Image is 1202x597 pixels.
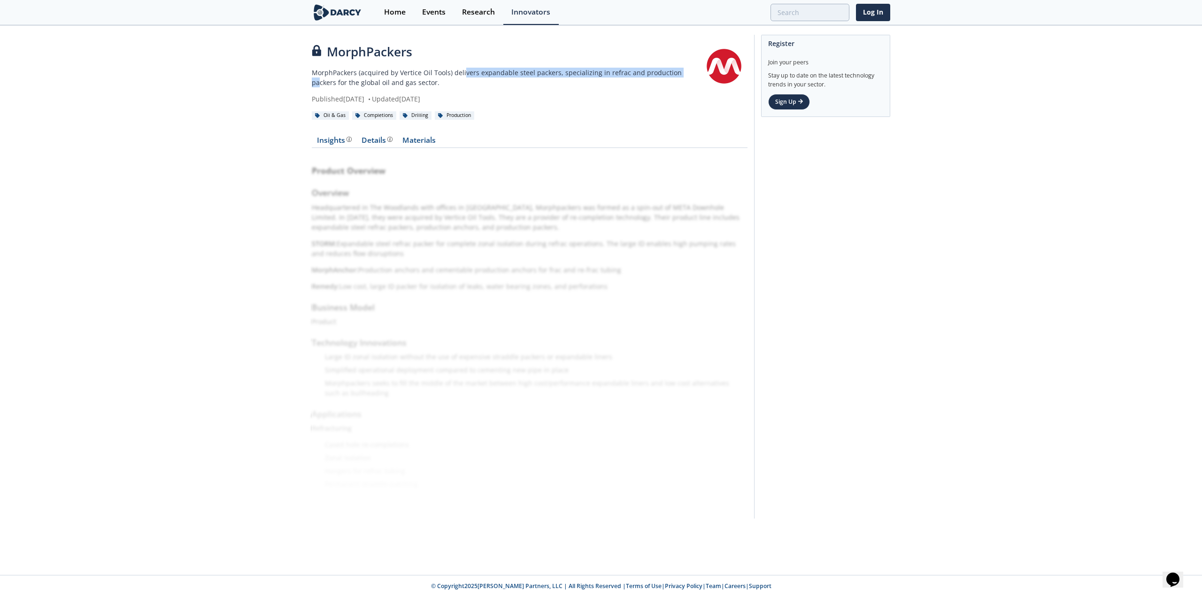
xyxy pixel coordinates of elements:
div: Research [462,8,495,16]
a: Privacy Policy [665,582,702,590]
div: MorphPackers [312,43,701,61]
img: information.svg [387,137,393,142]
div: Join your peers [768,52,883,67]
p: MorphPackers (acquired by Vertice Oil Tools) delivers expandable steel packers, specializing in r... [312,68,701,87]
a: Insights [312,137,356,148]
div: Details [362,137,393,144]
a: Careers [724,582,746,590]
a: Team [706,582,721,590]
img: information.svg [347,137,352,142]
img: logo-wide.svg [312,4,363,21]
a: Terms of Use [626,582,662,590]
input: Advanced Search [771,4,849,21]
a: Sign Up [768,94,810,110]
span: • [366,94,372,103]
div: Insights [317,137,352,144]
div: Drilling [400,111,431,120]
p: © Copyright 2025 [PERSON_NAME] Partners, LLC | All Rights Reserved | | | | | [254,582,948,590]
div: Production [435,111,474,120]
div: Innovators [511,8,550,16]
a: Details [356,137,397,148]
iframe: chat widget [1163,559,1193,588]
div: Completions [352,111,396,120]
div: Stay up to date on the latest technology trends in your sector. [768,67,883,89]
div: Events [422,8,446,16]
a: Log In [856,4,890,21]
a: Materials [397,137,440,148]
div: Published [DATE] Updated [DATE] [312,94,701,104]
div: Home [384,8,406,16]
div: Register [768,35,883,52]
a: Support [749,582,771,590]
div: Oil & Gas [312,111,349,120]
